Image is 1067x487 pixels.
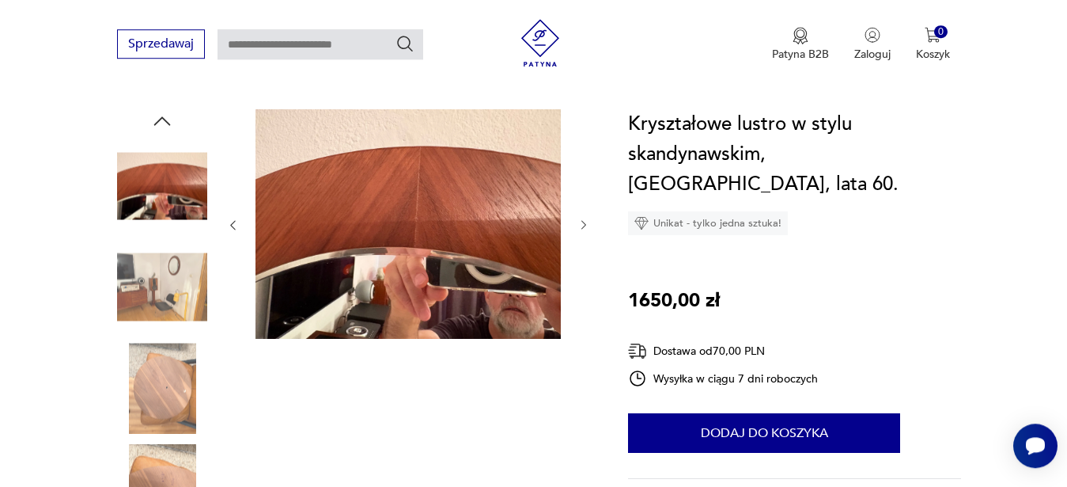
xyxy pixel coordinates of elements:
[916,47,950,62] p: Koszyk
[772,27,829,62] button: Patyna B2B
[925,27,940,43] img: Ikona koszyka
[395,34,414,53] button: Szukaj
[628,109,961,200] h1: Kryształowe lustro w stylu skandynawskim, [GEOGRAPHIC_DATA], lata 60.
[865,27,880,43] img: Ikonka użytkownika
[772,27,829,62] a: Ikona medaluPatyna B2B
[934,25,948,39] div: 0
[628,369,818,388] div: Wysyłka w ciągu 7 dni roboczych
[117,40,205,51] a: Sprzedawaj
[634,216,649,230] img: Ikona diamentu
[772,47,829,62] p: Patyna B2B
[516,19,564,67] img: Patyna - sklep z meblami i dekoracjami vintage
[1013,424,1058,468] iframe: Smartsupp widget button
[117,29,205,59] button: Sprzedawaj
[628,286,720,316] p: 1650,00 zł
[117,242,207,333] img: Zdjęcie produktu Kryształowe lustro w stylu skandynawskim, Niemcy, lata 60.
[854,27,891,62] button: Zaloguj
[628,413,900,453] button: Dodaj do koszyka
[117,343,207,433] img: Zdjęcie produktu Kryształowe lustro w stylu skandynawskim, Niemcy, lata 60.
[916,27,950,62] button: 0Koszyk
[255,109,561,339] img: Zdjęcie produktu Kryształowe lustro w stylu skandynawskim, Niemcy, lata 60.
[793,27,808,44] img: Ikona medalu
[628,341,647,361] img: Ikona dostawy
[117,141,207,231] img: Zdjęcie produktu Kryształowe lustro w stylu skandynawskim, Niemcy, lata 60.
[628,211,788,235] div: Unikat - tylko jedna sztuka!
[854,47,891,62] p: Zaloguj
[628,341,818,361] div: Dostawa od 70,00 PLN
